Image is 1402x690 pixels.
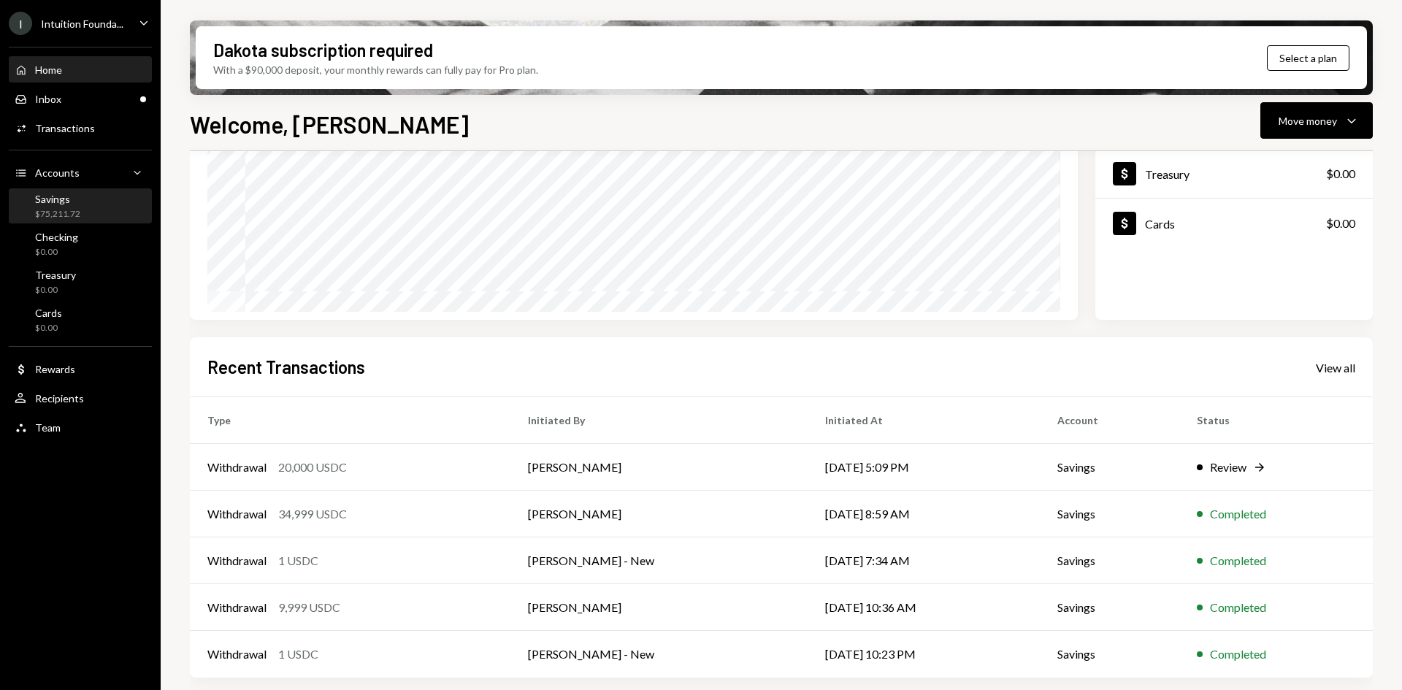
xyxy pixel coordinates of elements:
a: Recipients [9,385,152,411]
div: Checking [35,231,78,243]
a: Cards$0.00 [9,302,152,337]
button: Move money [1260,102,1373,139]
div: Review [1210,459,1246,476]
div: $0.00 [35,246,78,258]
div: Savings [35,193,80,205]
div: $0.00 [1326,165,1355,183]
div: Home [35,64,62,76]
div: 1 USDC [278,552,318,570]
div: View all [1316,361,1355,375]
td: [DATE] 7:34 AM [808,537,1040,584]
div: $75,211.72 [35,208,80,221]
a: Accounts [9,159,152,185]
th: Initiated At [808,397,1040,444]
a: Cards$0.00 [1095,199,1373,248]
div: 9,999 USDC [278,599,340,616]
div: Cards [35,307,62,319]
div: $0.00 [1326,215,1355,232]
div: Recipients [35,392,84,405]
td: [DATE] 8:59 AM [808,491,1040,537]
div: Treasury [35,269,76,281]
th: Account [1040,397,1179,444]
div: Completed [1210,505,1266,523]
a: Savings$75,211.72 [9,188,152,223]
a: Transactions [9,115,152,141]
div: Move money [1279,113,1337,129]
a: Treasury$0.00 [9,264,152,299]
td: [PERSON_NAME] [510,584,807,631]
td: [DATE] 10:23 PM [808,631,1040,678]
div: Withdrawal [207,599,267,616]
div: Intuition Founda... [41,18,123,30]
div: Inbox [35,93,61,105]
td: Savings [1040,444,1179,491]
a: Checking$0.00 [9,226,152,261]
button: Select a plan [1267,45,1349,71]
div: Withdrawal [207,505,267,523]
div: Accounts [35,166,80,179]
div: Withdrawal [207,459,267,476]
div: Withdrawal [207,552,267,570]
a: Rewards [9,356,152,382]
td: Savings [1040,491,1179,537]
div: $0.00 [35,322,62,334]
div: Completed [1210,552,1266,570]
th: Initiated By [510,397,807,444]
td: [PERSON_NAME] - New [510,631,807,678]
div: 20,000 USDC [278,459,347,476]
a: Home [9,56,152,83]
a: Treasury$0.00 [1095,149,1373,198]
td: Savings [1040,537,1179,584]
h1: Welcome, [PERSON_NAME] [190,110,469,139]
td: Savings [1040,631,1179,678]
th: Status [1179,397,1373,444]
th: Type [190,397,510,444]
td: [PERSON_NAME] [510,444,807,491]
td: [DATE] 10:36 AM [808,584,1040,631]
a: Inbox [9,85,152,112]
div: Treasury [1145,167,1190,181]
div: 34,999 USDC [278,505,347,523]
td: Savings [1040,584,1179,631]
td: [DATE] 5:09 PM [808,444,1040,491]
td: [PERSON_NAME] - New [510,537,807,584]
div: Team [35,421,61,434]
td: [PERSON_NAME] [510,491,807,537]
a: View all [1316,359,1355,375]
div: With a $90,000 deposit, your monthly rewards can fully pay for Pro plan. [213,62,538,77]
div: Cards [1145,217,1175,231]
a: Team [9,414,152,440]
div: Withdrawal [207,645,267,663]
div: Completed [1210,599,1266,616]
div: Rewards [35,363,75,375]
h2: Recent Transactions [207,355,365,379]
div: $0.00 [35,284,76,296]
div: Transactions [35,122,95,134]
div: I [9,12,32,35]
div: 1 USDC [278,645,318,663]
div: Completed [1210,645,1266,663]
div: Dakota subscription required [213,38,433,62]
